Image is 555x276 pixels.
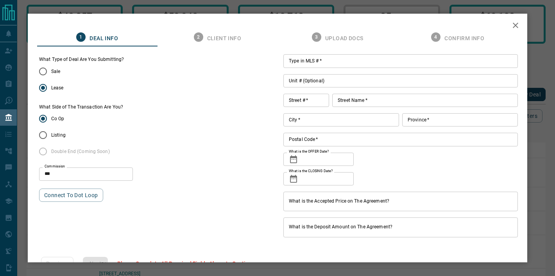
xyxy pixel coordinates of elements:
[289,169,333,174] label: What is the CLOSING Date?
[39,56,124,63] legend: What Type of Deal Are You Submitting?
[45,164,65,169] label: Commission
[51,148,110,155] span: Double End (Coming Soon)
[90,35,118,42] span: Deal Info
[117,260,255,267] span: Please Complete All Required Fields Above to Continue
[39,104,123,110] label: What Side of The Transaction Are You?
[51,132,66,139] span: Listing
[51,115,64,122] span: Co Op
[80,34,82,40] text: 1
[39,189,103,202] button: Connect to Dot Loop
[51,68,60,75] span: Sale
[289,149,329,154] label: What is the OFFER Date?
[51,84,64,91] span: Lease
